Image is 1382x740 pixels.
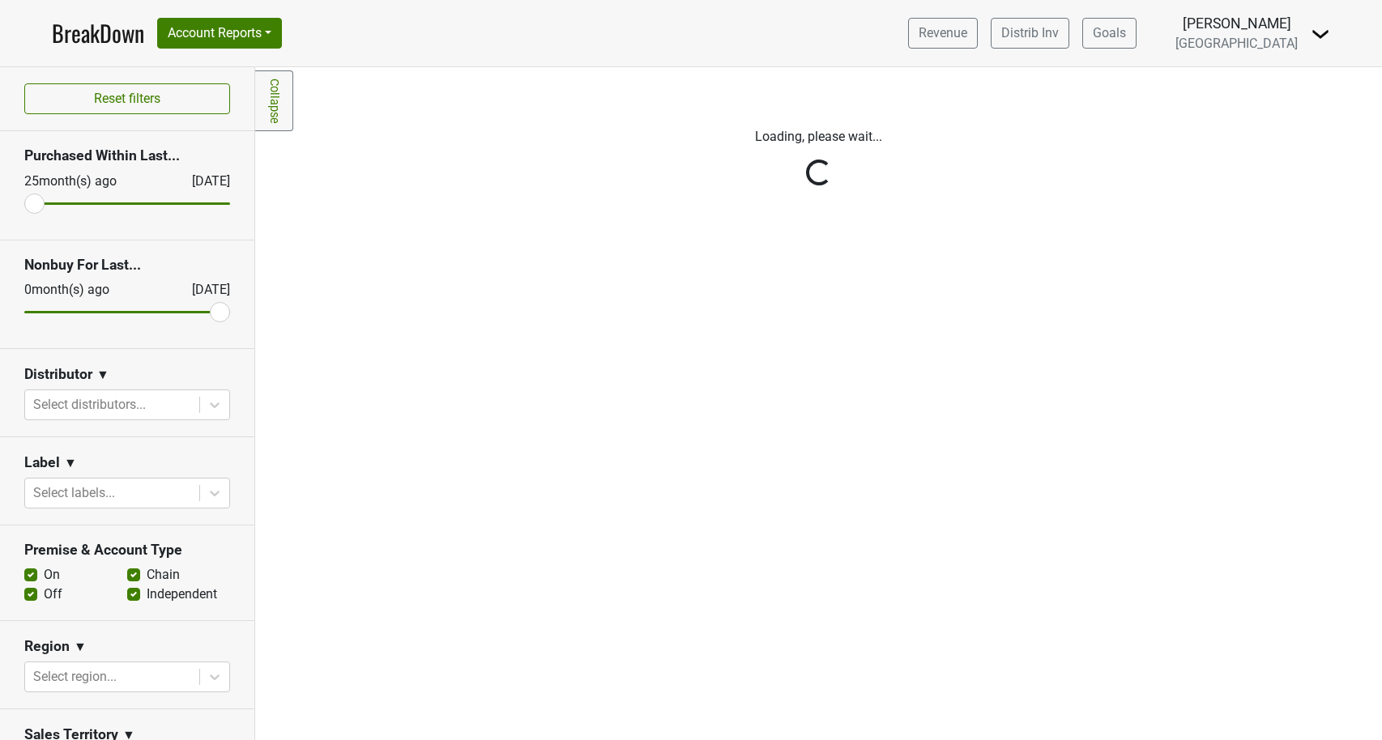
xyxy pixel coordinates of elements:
[1311,24,1330,44] img: Dropdown Menu
[991,18,1069,49] a: Distrib Inv
[1175,13,1298,34] div: [PERSON_NAME]
[1175,36,1298,51] span: [GEOGRAPHIC_DATA]
[369,127,1269,147] p: Loading, please wait...
[157,18,282,49] button: Account Reports
[908,18,978,49] a: Revenue
[255,70,293,131] a: Collapse
[52,16,144,50] a: BreakDown
[1082,18,1137,49] a: Goals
